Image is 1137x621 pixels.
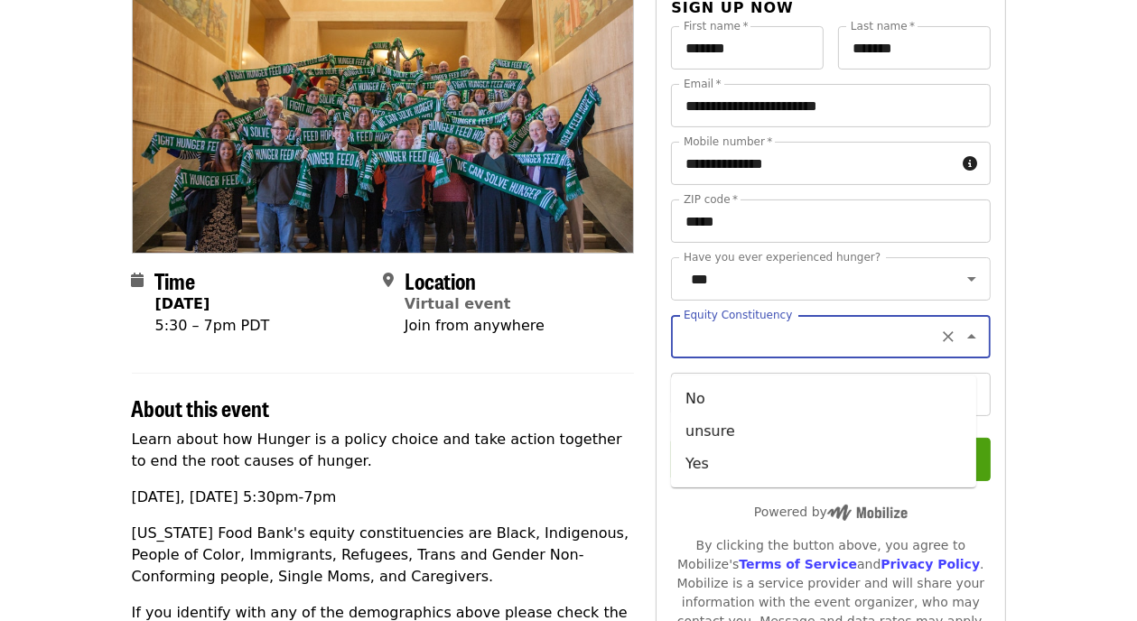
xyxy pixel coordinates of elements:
[964,155,978,172] i: circle-info icon
[155,264,196,296] span: Time
[838,26,991,70] input: Last name
[959,266,984,292] button: Open
[671,142,955,185] input: Mobile number
[383,272,394,289] i: map-marker-alt icon
[754,505,908,519] span: Powered by
[827,505,908,521] img: Powered by Mobilize
[959,324,984,349] button: Close
[132,392,270,423] span: About this event
[684,136,772,147] label: Mobile number
[405,264,476,296] span: Location
[671,383,976,415] li: No
[671,415,976,448] li: unsure
[132,429,635,472] p: Learn about how Hunger is a policy choice and take action together to end the root causes of hunger.
[405,317,545,334] span: Join from anywhere
[684,79,722,89] label: Email
[671,199,990,243] input: ZIP code
[881,557,980,571] a: Privacy Policy
[405,295,511,312] a: Virtual event
[155,295,210,312] strong: [DATE]
[671,84,990,127] input: Email
[936,324,961,349] button: Clear
[132,523,635,588] p: [US_STATE] Food Bank's equity constituencies are Black, Indigenous, People of Color, Immigrants, ...
[132,272,144,289] i: calendar icon
[132,487,635,508] p: [DATE], [DATE] 5:30pm-7pm
[671,26,824,70] input: First name
[671,448,976,480] li: Yes
[684,194,738,205] label: ZIP code
[684,310,792,320] label: Equity Constituency
[684,21,749,32] label: First name
[851,21,915,32] label: Last name
[684,252,881,263] label: Have you ever experienced hunger?
[739,557,857,571] a: Terms of Service
[155,315,270,337] div: 5:30 – 7pm PDT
